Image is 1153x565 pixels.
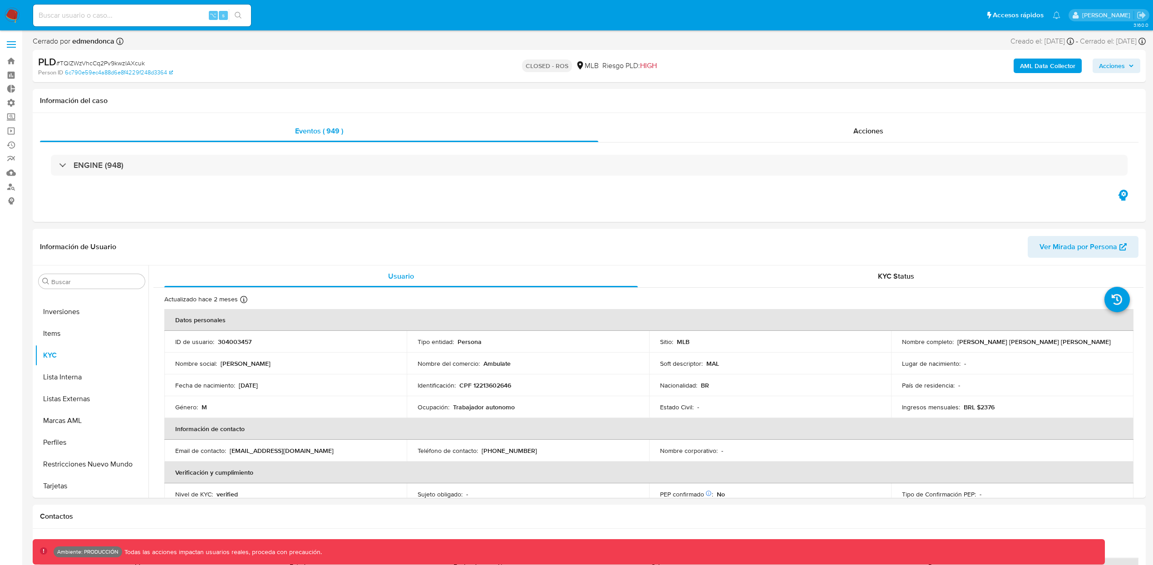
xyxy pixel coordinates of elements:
th: Datos personales [164,309,1133,331]
p: Ocupación : [418,403,449,411]
span: - [1076,36,1078,46]
input: Buscar [51,278,141,286]
p: Ingresos mensuales : [902,403,960,411]
button: Buscar [42,278,49,285]
button: Ver Mirada por Persona [1028,236,1138,258]
p: M [202,403,207,411]
th: Verificación y cumplimiento [164,462,1133,483]
p: Nacionalidad : [660,381,697,389]
p: Todas las acciones impactan usuarios reales, proceda con precaución. [122,548,322,556]
p: [EMAIL_ADDRESS][DOMAIN_NAME] [230,447,334,455]
p: País de residencia : [902,381,955,389]
b: AML Data Collector [1020,59,1075,73]
button: Restricciones Nuevo Mundo [35,453,148,475]
h1: Información de Usuario [40,242,116,251]
div: Creado el: [DATE] [1010,36,1074,46]
p: Teléfono de contacto : [418,447,478,455]
p: No [717,490,725,498]
b: Person ID [38,69,63,77]
p: Nombre del comercio : [418,359,480,368]
p: Soft descriptor : [660,359,703,368]
h1: Información del caso [40,96,1138,105]
button: Perfiles [35,432,148,453]
a: Salir [1137,10,1146,20]
button: Tarjetas [35,475,148,497]
p: Sitio : [660,338,673,346]
p: [PHONE_NUMBER] [482,447,537,455]
p: Email de contacto : [175,447,226,455]
p: - [466,490,468,498]
p: Nombre corporativo : [660,447,718,455]
p: - [697,403,699,411]
p: CPF 12213602646 [459,381,511,389]
p: Actualizado hace 2 meses [164,295,238,304]
p: BR [701,381,709,389]
span: Accesos rápidos [993,10,1044,20]
p: Tipo entidad : [418,338,454,346]
button: Marcas AML [35,410,148,432]
p: verified [217,490,238,498]
p: Sujeto obligado : [418,490,463,498]
p: Persona [458,338,482,346]
button: KYC [35,344,148,366]
button: Acciones [1093,59,1140,73]
p: Estado Civil : [660,403,694,411]
p: - [958,381,960,389]
p: Lugar de nacimiento : [902,359,961,368]
button: AML Data Collector [1014,59,1082,73]
p: BRL $2376 [964,403,995,411]
p: [PERSON_NAME] [PERSON_NAME] [PERSON_NAME] [957,338,1111,346]
span: s [222,11,225,20]
p: Fecha de nacimiento : [175,381,235,389]
p: ID de usuario : [175,338,214,346]
button: search-icon [229,9,247,22]
h3: ENGINE (948) [74,160,123,170]
p: Ambulate [483,359,511,368]
p: Nombre completo : [902,338,954,346]
p: Trabajador autonomo [453,403,515,411]
p: [PERSON_NAME] [221,359,271,368]
span: Cerrado por [33,36,114,46]
a: Notificaciones [1053,11,1060,19]
p: juan.jsosa@mercadolibre.com.co [1082,11,1133,20]
span: Usuario [388,271,414,281]
p: Nombre social : [175,359,217,368]
p: - [964,359,966,368]
div: Cerrado el: [DATE] [1080,36,1146,46]
b: PLD [38,54,56,69]
span: # TQlZWzVhcCq2Pv9kwzIAXcuk [56,59,145,68]
p: Nivel de KYC : [175,490,213,498]
span: Acciones [1099,59,1125,73]
p: MLB [677,338,690,346]
span: KYC Status [878,271,914,281]
th: Información de contacto [164,418,1133,440]
p: 304003457 [218,338,251,346]
input: Buscar usuario o caso... [33,10,251,21]
span: Acciones [853,126,883,136]
p: CLOSED - ROS [522,59,572,72]
span: Ver Mirada por Persona [1040,236,1117,258]
button: Inversiones [35,301,148,323]
p: - [980,490,981,498]
b: edmendonca [70,36,114,46]
p: Identificación : [418,381,456,389]
p: Tipo de Confirmación PEP : [902,490,976,498]
p: Género : [175,403,198,411]
h1: Contactos [40,512,1138,521]
a: 6c790e59ec4a88d6e8f4229f248d3364 [65,69,173,77]
span: HIGH [640,60,657,71]
div: MLB [576,61,599,71]
p: PEP confirmado : [660,490,713,498]
div: ENGINE (948) [51,155,1128,176]
span: Eventos ( 949 ) [295,126,343,136]
p: MAL [706,359,719,368]
span: ⌥ [210,11,217,20]
button: Listas Externas [35,388,148,410]
p: - [721,447,723,455]
span: Riesgo PLD: [602,61,657,71]
button: Items [35,323,148,344]
p: [DATE] [239,381,258,389]
button: Lista Interna [35,366,148,388]
p: Ambiente: PRODUCCIÓN [57,550,118,554]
